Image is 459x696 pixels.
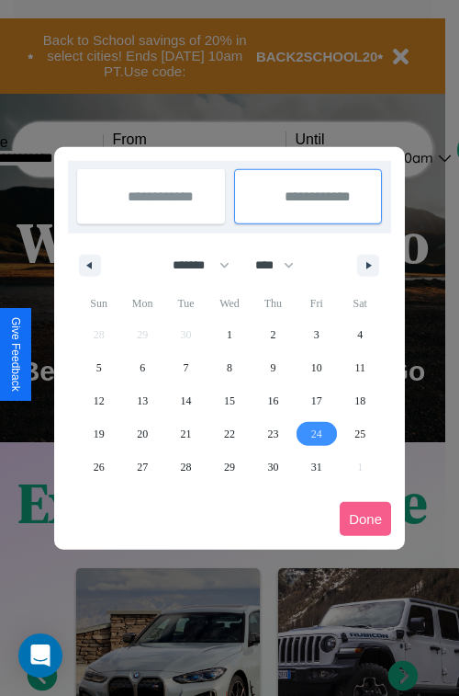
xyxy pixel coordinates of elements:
[357,318,363,351] span: 4
[96,351,102,384] span: 5
[295,289,338,318] span: Fri
[164,417,207,451] button: 21
[77,351,120,384] button: 5
[94,384,105,417] span: 12
[77,289,120,318] span: Sun
[94,417,105,451] span: 19
[164,351,207,384] button: 7
[252,384,295,417] button: 16
[339,289,382,318] span: Sat
[140,351,145,384] span: 6
[120,384,163,417] button: 13
[295,451,338,484] button: 31
[354,351,365,384] span: 11
[77,417,120,451] button: 19
[354,384,365,417] span: 18
[207,384,251,417] button: 15
[339,384,382,417] button: 18
[339,318,382,351] button: 4
[207,351,251,384] button: 8
[267,417,278,451] span: 23
[137,451,148,484] span: 27
[252,351,295,384] button: 9
[295,318,338,351] button: 3
[339,351,382,384] button: 11
[181,417,192,451] span: 21
[207,318,251,351] button: 1
[295,384,338,417] button: 17
[120,351,163,384] button: 6
[164,451,207,484] button: 28
[164,289,207,318] span: Tue
[311,417,322,451] span: 24
[120,417,163,451] button: 20
[181,451,192,484] span: 28
[120,451,163,484] button: 27
[267,384,278,417] span: 16
[227,351,232,384] span: 8
[252,289,295,318] span: Thu
[207,417,251,451] button: 22
[252,318,295,351] button: 2
[340,502,391,536] button: Done
[295,351,338,384] button: 10
[77,384,120,417] button: 12
[252,451,295,484] button: 30
[9,317,22,392] div: Give Feedback
[224,451,235,484] span: 29
[311,451,322,484] span: 31
[184,351,189,384] span: 7
[207,289,251,318] span: Wed
[164,384,207,417] button: 14
[224,384,235,417] span: 15
[137,384,148,417] span: 13
[314,318,319,351] span: 3
[252,417,295,451] button: 23
[270,351,275,384] span: 9
[311,384,322,417] span: 17
[94,451,105,484] span: 26
[339,417,382,451] button: 25
[270,318,275,351] span: 2
[224,417,235,451] span: 22
[354,417,365,451] span: 25
[227,318,232,351] span: 1
[77,451,120,484] button: 26
[181,384,192,417] span: 14
[207,451,251,484] button: 29
[137,417,148,451] span: 20
[311,351,322,384] span: 10
[18,633,62,678] div: Open Intercom Messenger
[295,417,338,451] button: 24
[267,451,278,484] span: 30
[120,289,163,318] span: Mon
